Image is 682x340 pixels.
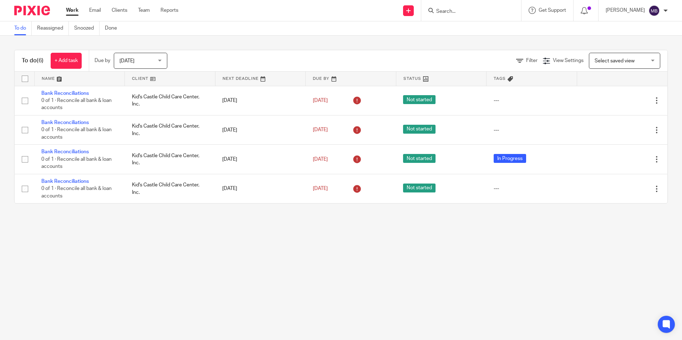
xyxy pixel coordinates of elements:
td: Kid's Castle Child Care Center, Inc. [125,174,215,203]
img: svg%3E [648,5,660,16]
a: Bank Reconciliations [41,120,89,125]
span: 0 of 1 · Reconcile all bank & loan accounts [41,157,112,169]
span: 0 of 1 · Reconcile all bank & loan accounts [41,98,112,110]
div: --- [494,185,570,192]
a: Clients [112,7,127,14]
a: Bank Reconciliations [41,91,89,96]
span: [DATE] [119,58,134,63]
span: Not started [403,95,436,104]
td: [DATE] [215,174,306,203]
span: Not started [403,154,436,163]
span: [DATE] [313,186,328,191]
span: Filter [526,58,538,63]
td: Kid's Castle Child Care Center, Inc. [125,86,215,115]
a: Snoozed [74,21,100,35]
a: Bank Reconciliations [41,149,89,154]
a: To do [14,21,32,35]
span: Not started [403,184,436,192]
span: 0 of 1 · Reconcile all bank & loan accounts [41,186,112,199]
input: Search [436,9,500,15]
span: [DATE] [313,98,328,103]
td: [DATE] [215,86,306,115]
a: + Add task [51,53,82,69]
a: Work [66,7,78,14]
div: --- [494,127,570,134]
p: [PERSON_NAME] [606,7,645,14]
a: Bank Reconciliations [41,179,89,184]
p: Due by [95,57,110,64]
span: View Settings [553,58,584,63]
h1: To do [22,57,44,65]
a: Team [138,7,150,14]
span: [DATE] [313,157,328,162]
span: Get Support [539,8,566,13]
span: Tags [494,77,506,81]
td: Kid's Castle Child Care Center, Inc. [125,145,215,174]
span: [DATE] [313,128,328,133]
a: Email [89,7,101,14]
a: Done [105,21,122,35]
span: In Progress [494,154,526,163]
td: Kid's Castle Child Care Center, Inc. [125,115,215,144]
a: Reassigned [37,21,69,35]
span: Select saved view [595,58,635,63]
td: [DATE] [215,115,306,144]
div: --- [494,97,570,104]
span: (6) [37,58,44,63]
img: Pixie [14,6,50,15]
td: [DATE] [215,145,306,174]
span: 0 of 1 · Reconcile all bank & loan accounts [41,128,112,140]
a: Reports [161,7,178,14]
span: Not started [403,125,436,134]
